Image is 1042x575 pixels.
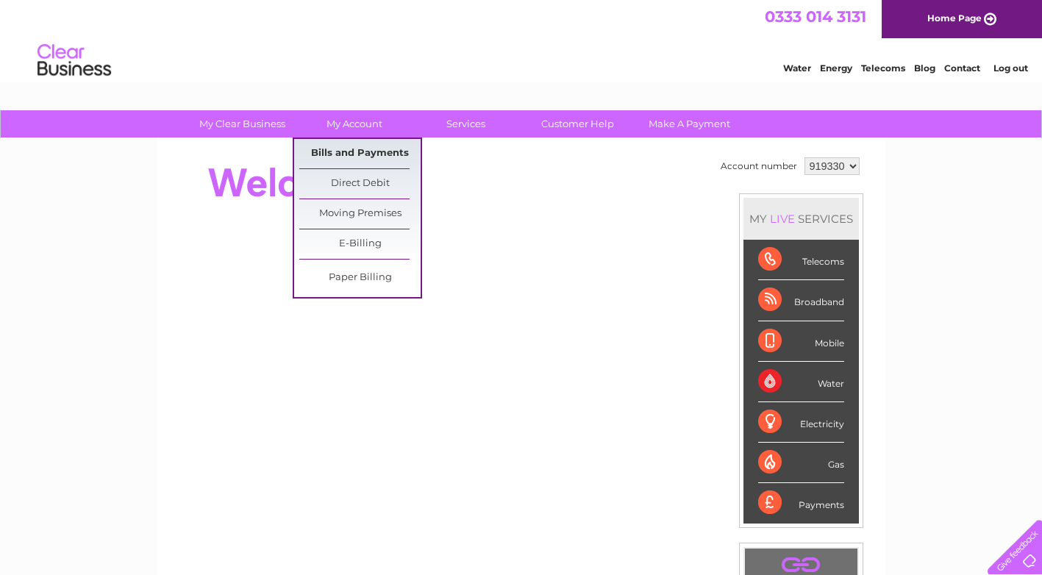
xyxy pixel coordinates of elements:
[944,63,980,74] a: Contact
[293,110,415,137] a: My Account
[914,63,935,74] a: Blog
[405,110,527,137] a: Services
[758,240,844,280] div: Telecoms
[993,63,1028,74] a: Log out
[299,229,421,259] a: E-Billing
[182,110,303,137] a: My Clear Business
[758,362,844,402] div: Water
[743,198,859,240] div: MY SERVICES
[758,280,844,321] div: Broadband
[861,63,905,74] a: Telecoms
[758,321,844,362] div: Mobile
[299,199,421,229] a: Moving Premises
[629,110,750,137] a: Make A Payment
[299,169,421,199] a: Direct Debit
[820,63,852,74] a: Energy
[37,38,112,83] img: logo.png
[299,139,421,168] a: Bills and Payments
[783,63,811,74] a: Water
[174,8,869,71] div: Clear Business is a trading name of Verastar Limited (registered in [GEOGRAPHIC_DATA] No. 3667643...
[758,402,844,443] div: Electricity
[758,483,844,523] div: Payments
[765,7,866,26] a: 0333 014 3131
[758,443,844,483] div: Gas
[517,110,638,137] a: Customer Help
[767,212,798,226] div: LIVE
[717,154,801,179] td: Account number
[299,263,421,293] a: Paper Billing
